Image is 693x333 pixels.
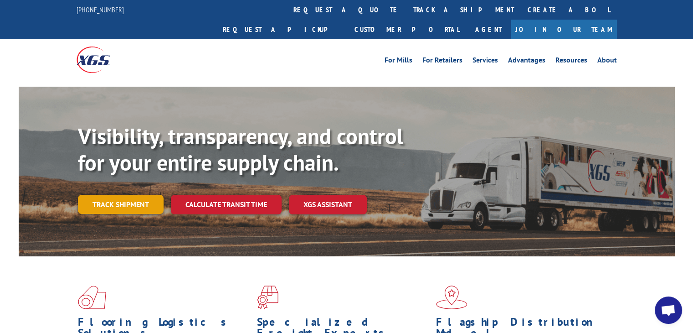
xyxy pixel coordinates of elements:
[78,286,106,309] img: xgs-icon-total-supply-chain-intelligence-red
[385,57,412,67] a: For Mills
[511,20,617,39] a: Join Our Team
[257,286,278,309] img: xgs-icon-focused-on-flooring-red
[436,286,467,309] img: xgs-icon-flagship-distribution-model-red
[216,20,348,39] a: Request a pickup
[171,195,282,214] a: Calculate transit time
[508,57,545,67] a: Advantages
[77,5,124,14] a: [PHONE_NUMBER]
[597,57,617,67] a: About
[555,57,587,67] a: Resources
[466,20,511,39] a: Agent
[472,57,498,67] a: Services
[655,297,682,324] div: Open chat
[78,122,403,177] b: Visibility, transparency, and control for your entire supply chain.
[78,195,164,214] a: Track shipment
[422,57,462,67] a: For Retailers
[289,195,367,214] a: XGS ASSISTANT
[348,20,466,39] a: Customer Portal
